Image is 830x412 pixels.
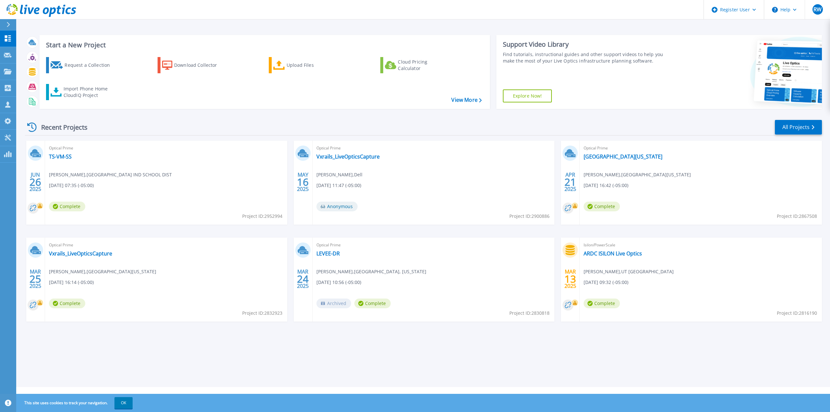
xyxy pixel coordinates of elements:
span: Anonymous [316,202,358,211]
span: [DATE] 09:32 (-05:00) [584,279,628,286]
span: Complete [49,202,85,211]
button: OK [114,397,133,409]
div: APR 2025 [564,170,576,194]
div: JUN 2025 [29,170,41,194]
span: Optical Prime [49,145,283,152]
a: [GEOGRAPHIC_DATA][US_STATE] [584,153,662,160]
span: [DATE] 11:47 (-05:00) [316,182,361,189]
span: [PERSON_NAME] , Dell [316,171,362,178]
a: Cloud Pricing Calculator [380,57,453,73]
a: Request a Collection [46,57,118,73]
span: Archived [316,299,351,308]
span: Optical Prime [316,241,551,249]
div: MAR 2025 [564,267,576,291]
a: LEVEE-DR [316,250,340,257]
div: Cloud Pricing Calculator [398,59,450,72]
span: [DATE] 16:14 (-05:00) [49,279,94,286]
div: Find tutorials, instructional guides and other support videos to help you make the most of your L... [503,51,671,64]
span: Project ID: 2952994 [242,213,282,220]
span: RW [813,7,822,12]
span: Isilon/PowerScale [584,241,818,249]
span: This site uses cookies to track your navigation. [18,397,133,409]
span: [DATE] 10:56 (-05:00) [316,279,361,286]
a: View More [451,97,481,103]
span: [PERSON_NAME] , [GEOGRAPHIC_DATA][US_STATE] [584,171,691,178]
span: 26 [30,179,41,185]
span: [PERSON_NAME] , [GEOGRAPHIC_DATA], [US_STATE] [316,268,426,275]
div: Upload Files [287,59,338,72]
span: [DATE] 07:35 (-05:00) [49,182,94,189]
div: MAY 2025 [297,170,309,194]
span: Project ID: 2832923 [242,310,282,317]
span: [PERSON_NAME] , [GEOGRAPHIC_DATA][US_STATE] [49,268,156,275]
span: Optical Prime [316,145,551,152]
span: Project ID: 2867508 [777,213,817,220]
span: Project ID: 2900886 [509,213,550,220]
span: Complete [49,299,85,308]
a: ARDC ISILON Live Optics [584,250,642,257]
span: [PERSON_NAME] , UT [GEOGRAPHIC_DATA] [584,268,674,275]
span: Optical Prime [584,145,818,152]
span: 21 [564,179,576,185]
span: Project ID: 2830818 [509,310,550,317]
span: Optical Prime [49,241,283,249]
span: [DATE] 16:42 (-05:00) [584,182,628,189]
span: Project ID: 2816190 [777,310,817,317]
span: Complete [354,299,391,308]
div: MAR 2025 [29,267,41,291]
div: Request a Collection [65,59,116,72]
a: Download Collector [158,57,230,73]
h3: Start a New Project [46,41,481,49]
div: Support Video Library [503,40,671,49]
a: TS-VM-SS [49,153,72,160]
span: 24 [297,276,309,282]
span: [PERSON_NAME] , [GEOGRAPHIC_DATA] IND SCHOOL DIST [49,171,172,178]
span: 25 [30,276,41,282]
a: Vxrails_LiveOpticsCapture [316,153,380,160]
div: Download Collector [174,59,226,72]
span: Complete [584,299,620,308]
span: 13 [564,276,576,282]
div: MAR 2025 [297,267,309,291]
a: Explore Now! [503,89,552,102]
div: Import Phone Home CloudIQ Project [64,86,114,99]
div: Recent Projects [25,119,96,135]
span: Complete [584,202,620,211]
a: Vxrails_LiveOpticsCapture [49,250,112,257]
span: 16 [297,179,309,185]
a: All Projects [775,120,822,135]
a: Upload Files [269,57,341,73]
